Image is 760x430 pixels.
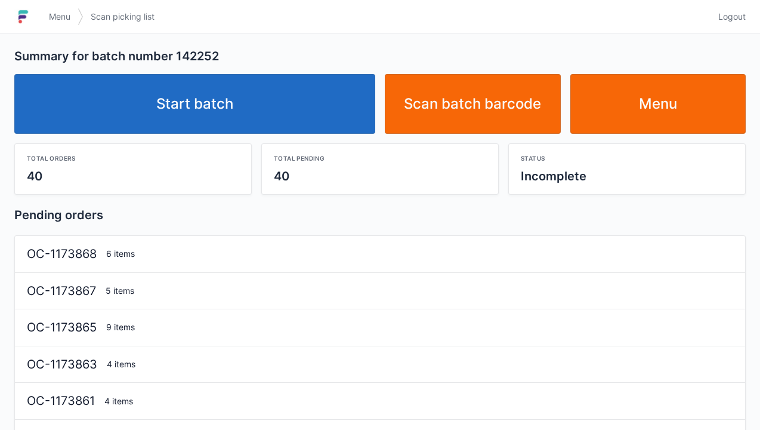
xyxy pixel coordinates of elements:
a: Start batch [14,74,375,134]
span: Scan picking list [91,11,155,23]
a: Scan batch barcode [385,74,561,134]
div: 9 items [101,321,738,333]
div: Incomplete [521,168,733,185]
a: Menu [570,74,746,134]
img: svg> [78,2,84,31]
div: 4 items [100,395,738,407]
h2: Summary for batch number 142252 [14,48,746,64]
h2: Pending orders [14,207,746,223]
a: Menu [42,6,78,27]
div: OC-1173867 [22,282,101,300]
div: OC-1173868 [22,245,101,263]
div: OC-1173861 [22,392,100,410]
div: 40 [274,168,486,185]
span: Logout [718,11,746,23]
div: OC-1173865 [22,319,101,336]
a: Scan picking list [84,6,162,27]
div: 40 [27,168,239,185]
div: 5 items [101,285,738,297]
img: logo-small.jpg [14,7,32,26]
div: 4 items [102,358,738,370]
div: OC-1173863 [22,356,102,373]
a: Logout [711,6,746,27]
div: Total orders [27,153,239,163]
div: Status [521,153,733,163]
span: Menu [49,11,70,23]
div: 6 items [101,248,738,260]
div: Total pending [274,153,486,163]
